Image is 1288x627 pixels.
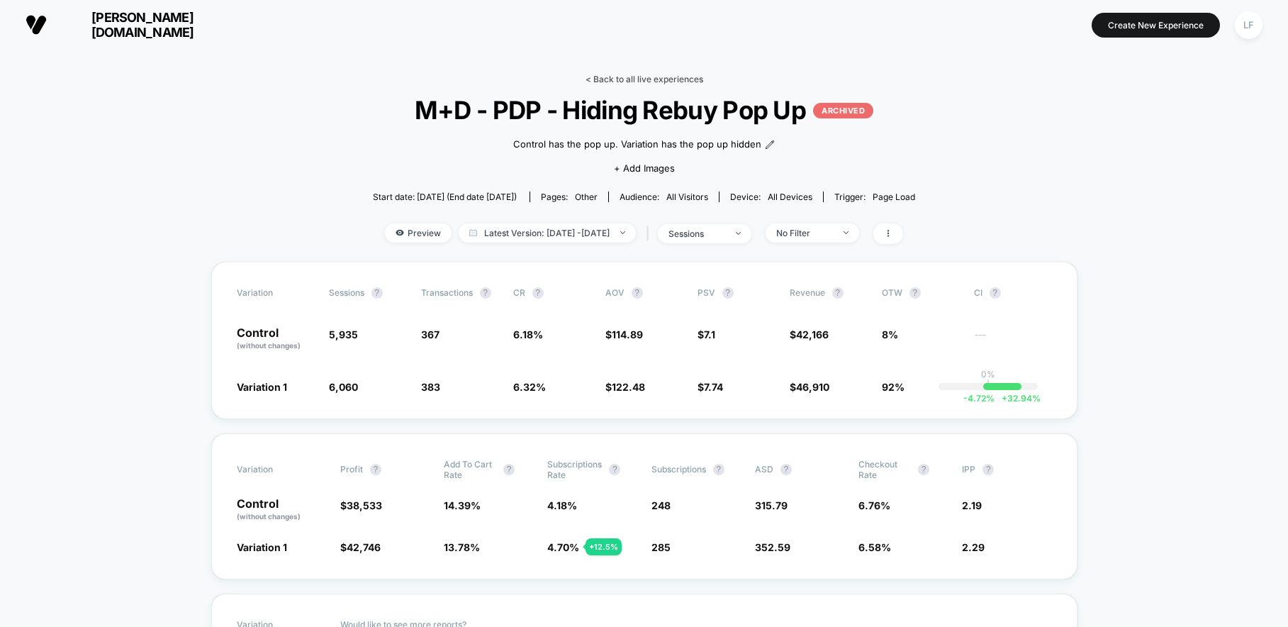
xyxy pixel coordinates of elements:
span: + [1002,393,1007,404]
button: ? [990,287,1001,299]
span: Variation 1 [237,541,287,553]
span: Start date: [DATE] (End date [DATE]) [373,192,517,202]
span: -4.72 % [963,393,995,404]
div: LF [1235,11,1262,39]
button: LF [1231,11,1267,40]
span: 6.76 % [858,499,890,511]
span: 2.19 [962,499,982,511]
span: $ [605,381,645,393]
span: --- [974,331,1052,351]
span: 2.29 [962,541,985,553]
span: Subscriptions [651,464,706,475]
span: Subscriptions Rate [547,459,602,480]
span: 7.74 [704,381,723,393]
span: 122.48 [612,381,645,393]
span: M+D - PDP - Hiding Rebuy Pop Up [400,95,887,125]
span: 114.89 [612,328,643,340]
span: Variation [237,459,315,480]
img: end [620,231,625,234]
span: 367 [421,328,439,340]
span: IPP [962,464,975,475]
span: 383 [421,381,440,393]
span: 92% [882,381,905,393]
span: Preview [385,223,452,243]
a: < Back to all live experiences [586,74,703,84]
div: Pages: [541,192,598,202]
span: $ [790,381,829,393]
span: ASD [755,464,773,475]
span: $ [605,328,643,340]
span: (without changes) [237,512,301,521]
span: all devices [768,192,812,202]
span: + Add Images [614,162,675,174]
span: 6.18 % [513,328,543,340]
span: 13.78 % [444,541,480,553]
span: Checkout Rate [858,459,911,480]
button: ? [713,464,724,475]
span: [PERSON_NAME][DOMAIN_NAME] [57,10,228,40]
button: ? [503,464,515,475]
img: end [844,231,849,234]
button: ? [780,464,792,475]
p: Control [237,498,326,522]
span: 42,166 [796,328,829,340]
span: $ [340,499,382,511]
span: $ [790,328,829,340]
img: Visually logo [26,14,47,35]
span: 14.39 % [444,499,481,511]
span: 285 [651,541,671,553]
span: Transactions [421,287,473,298]
button: ? [918,464,929,475]
span: Page Load [873,192,915,202]
span: 4.18 % [547,499,577,511]
button: ? [371,287,383,299]
div: Trigger: [834,192,915,202]
span: AOV [605,287,625,298]
button: ? [909,287,921,299]
button: ? [632,287,643,299]
button: ? [370,464,381,475]
p: | [987,379,990,390]
span: 38,533 [347,499,382,511]
span: Latest Version: [DATE] - [DATE] [459,223,636,243]
span: Add To Cart Rate [444,459,496,480]
button: ? [832,287,844,299]
span: 6,060 [329,381,358,393]
span: Variation [237,287,315,299]
div: Audience: [620,192,708,202]
img: end [736,232,741,235]
button: ? [982,464,994,475]
p: 0% [981,369,995,379]
span: $ [698,328,715,340]
span: $ [340,541,381,553]
span: | [643,223,658,244]
button: ? [480,287,491,299]
button: ? [722,287,734,299]
span: Device: [719,192,823,202]
span: Revenue [790,287,825,298]
span: 7.1 [704,328,715,340]
span: 352.59 [755,541,790,553]
span: 6.58 % [858,541,891,553]
span: 4.70 % [547,541,579,553]
span: 315.79 [755,499,788,511]
span: Variation 1 [237,381,287,393]
span: 5,935 [329,328,358,340]
div: sessions [668,228,725,239]
span: other [575,192,598,202]
div: No Filter [776,228,833,238]
span: OTW [882,287,960,299]
img: calendar [469,229,477,236]
span: 6.32 % [513,381,546,393]
button: [PERSON_NAME][DOMAIN_NAME] [21,9,232,40]
span: (without changes) [237,341,301,350]
div: + 12.5 % [586,538,622,555]
p: Control [237,327,315,351]
span: All Visitors [666,192,708,202]
span: Control has the pop up. Variation has the pop up hidden [513,138,761,152]
span: 248 [651,499,671,511]
span: CI [974,287,1052,299]
button: Create New Experience [1092,13,1220,38]
button: ? [532,287,544,299]
span: 8% [882,328,898,340]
